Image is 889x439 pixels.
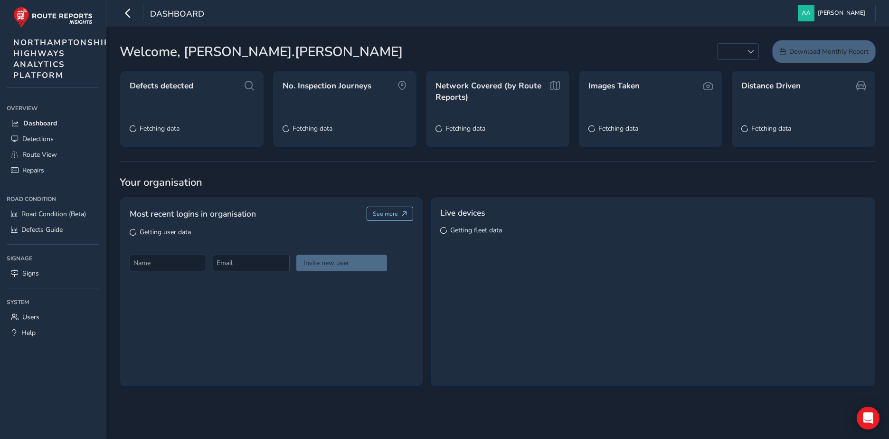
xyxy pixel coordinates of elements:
[7,251,99,266] div: Signage
[130,255,206,271] input: Name
[798,5,869,21] button: [PERSON_NAME]
[140,228,191,237] span: Getting user data
[741,80,801,92] span: Distance Driven
[7,131,99,147] a: Detections
[21,210,86,219] span: Road Condition (Beta)
[7,295,99,309] div: System
[7,266,99,281] a: Signs
[22,269,39,278] span: Signs
[22,313,39,322] span: Users
[22,166,44,175] span: Repairs
[140,124,180,133] span: Fetching data
[120,42,403,62] span: Welcome, [PERSON_NAME].[PERSON_NAME]
[22,150,57,159] span: Route View
[21,328,36,337] span: Help
[21,225,63,234] span: Defects Guide
[7,147,99,162] a: Route View
[7,101,99,115] div: Overview
[7,162,99,178] a: Repairs
[7,309,99,325] a: Users
[150,8,204,21] span: Dashboard
[283,80,371,92] span: No. Inspection Journeys
[798,5,814,21] img: diamond-layout
[857,407,880,429] div: Open Intercom Messenger
[445,124,485,133] span: Fetching data
[7,222,99,238] a: Defects Guide
[440,207,485,219] span: Live devices
[213,255,289,271] input: Email
[293,124,332,133] span: Fetching data
[23,119,57,128] span: Dashboard
[7,206,99,222] a: Road Condition (Beta)
[435,80,548,103] span: Network Covered (by Route Reports)
[751,124,791,133] span: Fetching data
[450,226,502,235] span: Getting fleet data
[13,7,93,28] img: rr logo
[818,5,865,21] span: [PERSON_NAME]
[373,210,398,218] span: See more
[130,80,193,92] span: Defects detected
[13,37,116,81] span: NORTHAMPTONSHIRE HIGHWAYS ANALYTICS PLATFORM
[598,124,638,133] span: Fetching data
[7,115,99,131] a: Dashboard
[130,208,256,220] span: Most recent logins in organisation
[588,80,640,92] span: Images Taken
[7,325,99,341] a: Help
[120,175,876,190] span: Your organisation
[367,207,414,221] button: See more
[7,192,99,206] div: Road Condition
[22,134,54,143] span: Detections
